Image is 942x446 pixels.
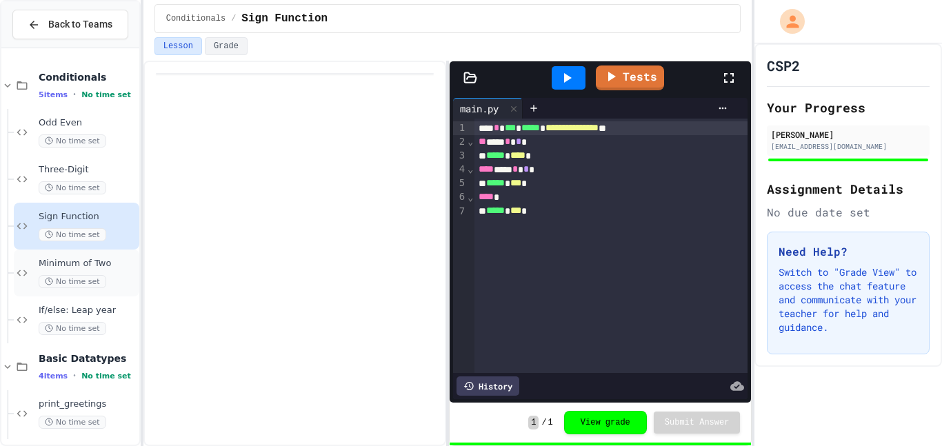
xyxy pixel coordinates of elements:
[654,412,741,434] button: Submit Answer
[39,416,106,429] span: No time set
[467,136,474,147] span: Fold line
[39,352,137,365] span: Basic Datatypes
[231,13,236,24] span: /
[39,164,137,176] span: Three-Digit
[453,163,467,176] div: 4
[81,372,131,381] span: No time set
[453,135,467,149] div: 2
[548,417,553,428] span: 1
[771,141,925,152] div: [EMAIL_ADDRESS][DOMAIN_NAME]
[154,37,202,55] button: Lesson
[453,149,467,163] div: 3
[39,372,68,381] span: 4 items
[564,411,647,434] button: View grade
[73,370,76,381] span: •
[73,89,76,100] span: •
[39,275,106,288] span: No time set
[166,13,226,24] span: Conditionals
[39,71,137,83] span: Conditionals
[39,258,137,270] span: Minimum of Two
[39,398,137,410] span: print_greetings
[767,204,930,221] div: No due date set
[767,56,800,75] h1: CSP2
[541,417,546,428] span: /
[767,179,930,199] h2: Assignment Details
[39,90,68,99] span: 5 items
[779,265,918,334] p: Switch to "Grade View" to access the chat feature and communicate with your teacher for help and ...
[241,10,328,27] span: Sign Function
[453,190,467,204] div: 6
[12,10,128,39] button: Back to Teams
[39,305,137,316] span: If/else: Leap year
[665,417,730,428] span: Submit Answer
[81,90,131,99] span: No time set
[453,176,467,190] div: 5
[39,211,137,223] span: Sign Function
[48,17,112,32] span: Back to Teams
[39,117,137,129] span: Odd Even
[453,101,505,116] div: main.py
[39,228,106,241] span: No time set
[467,163,474,174] span: Fold line
[453,205,467,219] div: 7
[39,181,106,194] span: No time set
[453,121,467,135] div: 1
[765,6,808,37] div: My Account
[779,243,918,260] h3: Need Help?
[596,65,664,90] a: Tests
[205,37,248,55] button: Grade
[528,416,539,429] span: 1
[39,134,106,148] span: No time set
[457,376,519,396] div: History
[467,192,474,203] span: Fold line
[453,98,523,119] div: main.py
[771,128,925,141] div: [PERSON_NAME]
[767,98,930,117] h2: Your Progress
[39,322,106,335] span: No time set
